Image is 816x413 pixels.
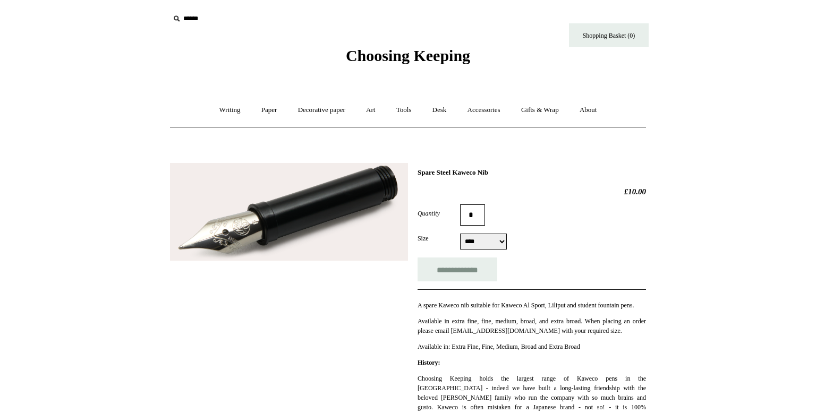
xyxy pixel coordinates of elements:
[570,96,607,124] a: About
[346,55,470,63] a: Choosing Keeping
[418,342,646,351] p: Available in: Extra Fine, Fine, Medium, Broad and Extra Broad
[418,300,646,310] p: A spare Kaweco nib suitable for Kaweco Al Sport, Liliput and student fountain pens.
[418,234,460,243] label: Size
[356,96,385,124] a: Art
[170,163,408,261] img: Spare Steel Kaweco Nib
[418,187,646,196] h2: £10.00
[346,47,470,64] span: Choosing Keeping
[418,359,440,366] strong: History:
[210,96,250,124] a: Writing
[512,96,568,124] a: Gifts & Wrap
[288,96,355,124] a: Decorative paper
[418,168,646,177] h1: Spare Steel Kaweco Nib
[418,316,646,335] p: Available in extra fine, fine, medium, broad, and extra broad. When placing an order please email...
[418,209,460,218] label: Quantity
[252,96,287,124] a: Paper
[569,23,649,47] a: Shopping Basket (0)
[387,96,421,124] a: Tools
[423,96,456,124] a: Desk
[458,96,510,124] a: Accessories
